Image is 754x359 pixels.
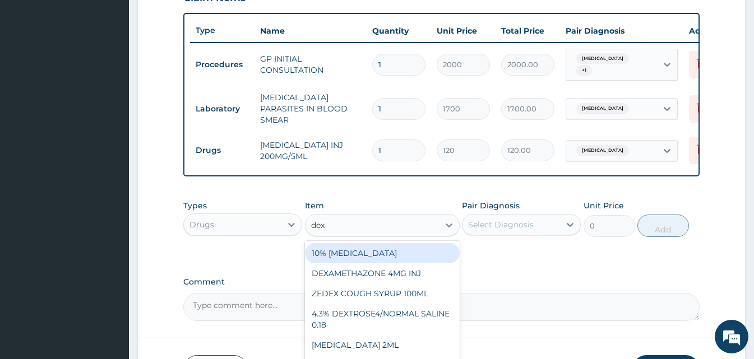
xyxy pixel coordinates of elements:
th: Total Price [496,20,560,42]
label: Types [183,201,207,211]
td: Drugs [190,140,255,161]
div: Drugs [189,219,214,230]
label: Item [305,200,324,211]
th: Actions [683,20,739,42]
div: ZEDEX COUGH SYRUP 100ML [305,283,460,304]
span: + 1 [576,65,592,76]
th: Quantity [367,20,431,42]
div: 4.3% DEXTROSE4/NORMAL SALINE 0.18 [305,304,460,335]
textarea: Type your message and hit 'Enter' [6,240,214,279]
div: [MEDICAL_DATA] 2ML [305,335,460,355]
label: Comment [183,277,700,287]
div: Select Diagnosis [468,219,534,230]
td: Procedures [190,54,255,75]
td: [MEDICAL_DATA] INJ 200MG/5ML [255,134,367,167]
div: DEXAMETHAZONE 4MG INJ [305,263,460,283]
span: We're online! [65,108,155,221]
button: Add [637,215,689,237]
span: [MEDICAL_DATA] [576,145,629,156]
th: Pair Diagnosis [560,20,683,42]
img: d_794563401_company_1708531726252_794563401 [21,56,45,84]
td: GP INITIAL CONSULTATION [255,48,367,81]
td: Laboratory [190,99,255,119]
label: Unit Price [584,200,624,211]
span: [MEDICAL_DATA] [576,103,629,114]
span: [MEDICAL_DATA] [576,53,629,64]
th: Name [255,20,367,42]
td: [MEDICAL_DATA] PARASITES IN BLOOD SMEAR [255,86,367,131]
div: Chat with us now [58,63,188,77]
div: Minimize live chat window [184,6,211,32]
th: Unit Price [431,20,496,42]
label: Pair Diagnosis [462,200,520,211]
th: Type [190,20,255,41]
div: 10% [MEDICAL_DATA] [305,243,460,263]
